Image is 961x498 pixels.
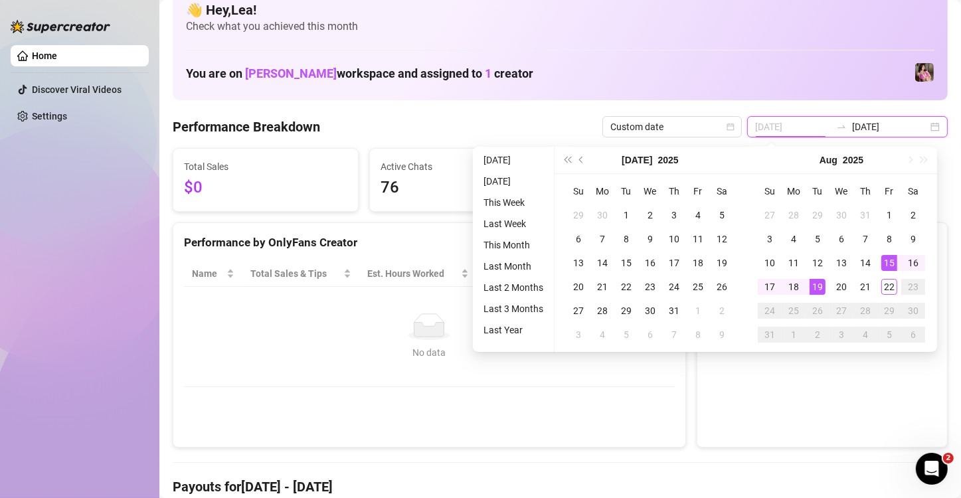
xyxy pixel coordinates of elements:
td: 2025-07-29 [806,203,830,227]
div: 23 [905,279,921,295]
div: 28 [594,303,610,319]
td: 2025-08-03 [567,323,590,347]
input: End date [852,120,928,134]
div: 11 [690,231,706,247]
td: 2025-08-31 [758,323,782,347]
div: 9 [714,327,730,343]
div: 21 [857,279,873,295]
td: 2025-07-25 [686,275,710,299]
td: 2025-08-05 [614,323,638,347]
div: 27 [833,303,849,319]
th: We [830,179,853,203]
div: 15 [618,255,634,271]
td: 2025-09-04 [853,323,877,347]
td: 2025-09-05 [877,323,901,347]
div: 29 [810,207,826,223]
div: 4 [857,327,873,343]
div: 10 [666,231,682,247]
div: 1 [786,327,802,343]
td: 2025-08-23 [901,275,925,299]
td: 2025-08-20 [830,275,853,299]
div: 10 [762,255,778,271]
div: 5 [881,327,897,343]
span: Total Sales & Tips [250,266,341,281]
td: 2025-08-25 [782,299,806,323]
div: 15 [881,255,897,271]
div: 27 [762,207,778,223]
td: 2025-07-19 [710,251,734,275]
td: 2025-07-02 [638,203,662,227]
td: 2025-07-23 [638,275,662,299]
div: 2 [905,207,921,223]
div: 25 [786,303,802,319]
td: 2025-08-28 [853,299,877,323]
div: 19 [714,255,730,271]
div: 3 [666,207,682,223]
td: 2025-07-06 [567,227,590,251]
td: 2025-07-15 [614,251,638,275]
td: 2025-08-24 [758,299,782,323]
span: Check what you achieved this month [186,19,934,34]
div: 4 [786,231,802,247]
li: Last 2 Months [478,280,549,295]
div: 12 [810,255,826,271]
div: Est. Hours Worked [367,266,458,281]
div: 26 [714,279,730,295]
div: 4 [690,207,706,223]
td: 2025-07-31 [853,203,877,227]
div: Performance by OnlyFans Creator [184,234,675,252]
td: 2025-07-03 [662,203,686,227]
span: to [836,122,847,132]
div: 6 [833,231,849,247]
div: 31 [666,303,682,319]
li: Last Year [478,322,549,338]
div: No data [197,345,661,360]
div: 30 [905,303,921,319]
input: Start date [755,120,831,134]
td: 2025-07-21 [590,275,614,299]
span: Name [192,266,224,281]
td: 2025-07-14 [590,251,614,275]
button: Choose a month [820,147,837,173]
span: Total Sales [184,159,347,174]
li: This Week [478,195,549,210]
span: [PERSON_NAME] [245,66,337,80]
li: Last 3 Months [478,301,549,317]
img: Nanner [915,63,934,82]
td: 2025-07-04 [686,203,710,227]
div: 30 [642,303,658,319]
td: 2025-08-07 [662,323,686,347]
td: 2025-08-08 [686,323,710,347]
td: 2025-07-27 [758,203,782,227]
div: 2 [810,327,826,343]
div: 16 [642,255,658,271]
a: Discover Viral Videos [32,84,122,95]
div: 5 [810,231,826,247]
td: 2025-08-04 [782,227,806,251]
td: 2025-08-08 [877,227,901,251]
th: Sa [901,179,925,203]
div: 2 [642,207,658,223]
td: 2025-07-28 [782,203,806,227]
span: Custom date [610,117,734,137]
div: 6 [642,327,658,343]
div: 14 [594,255,610,271]
div: 31 [857,207,873,223]
td: 2025-08-01 [686,299,710,323]
div: 1 [618,207,634,223]
a: Home [32,50,57,61]
th: Mo [782,179,806,203]
td: 2025-08-18 [782,275,806,299]
div: 13 [570,255,586,271]
td: 2025-08-02 [710,299,734,323]
td: 2025-08-19 [806,275,830,299]
th: Tu [806,179,830,203]
div: 3 [570,327,586,343]
div: 28 [857,303,873,319]
td: 2025-07-13 [567,251,590,275]
td: 2025-08-12 [806,251,830,275]
button: Last year (Control + left) [560,147,574,173]
td: 2025-07-07 [590,227,614,251]
div: 26 [810,303,826,319]
div: 17 [762,279,778,295]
